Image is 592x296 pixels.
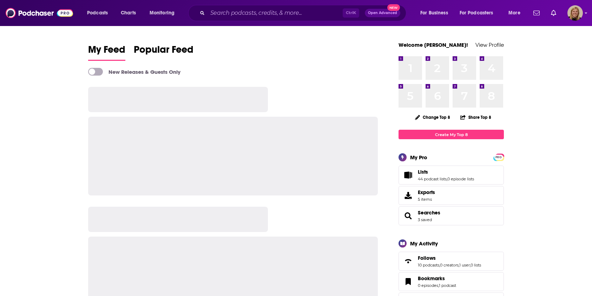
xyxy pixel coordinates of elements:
[508,8,520,18] span: More
[6,6,73,20] img: Podchaser - Follow, Share and Rate Podcasts
[439,263,440,268] span: ,
[567,5,583,21] img: User Profile
[387,4,400,11] span: New
[121,8,136,18] span: Charts
[410,154,427,161] div: My Pro
[88,44,125,61] a: My Feed
[399,272,504,291] span: Bookmarks
[208,7,343,19] input: Search podcasts, credits, & more...
[401,191,415,200] span: Exports
[134,44,193,60] span: Popular Feed
[418,197,435,202] span: 5 items
[418,275,456,282] a: Bookmarks
[418,169,428,175] span: Lists
[82,7,117,19] button: open menu
[134,44,193,61] a: Popular Feed
[418,189,435,195] span: Exports
[418,255,436,261] span: Follows
[418,255,481,261] a: Follows
[365,9,400,17] button: Open AdvancedNew
[150,8,175,18] span: Monitoring
[88,68,180,76] a: New Releases & Guests Only
[447,176,474,181] a: 0 episode lists
[494,154,503,160] a: PRO
[548,7,559,19] a: Show notifications dropdown
[415,7,457,19] button: open menu
[399,130,504,139] a: Create My Top 8
[399,206,504,225] span: Searches
[411,113,454,122] button: Change Top 8
[401,256,415,266] a: Follows
[399,252,504,271] span: Follows
[401,170,415,180] a: Lists
[88,44,125,60] span: My Feed
[418,176,447,181] a: 44 podcast lists
[368,11,397,15] span: Open Advanced
[195,5,413,21] div: Search podcasts, credits, & more...
[399,41,468,48] a: Welcome [PERSON_NAME]!
[460,8,493,18] span: For Podcasters
[420,8,448,18] span: For Business
[401,277,415,287] a: Bookmarks
[447,176,447,181] span: ,
[401,211,415,221] a: Searches
[418,169,474,175] a: Lists
[410,240,438,247] div: My Activity
[116,7,140,19] a: Charts
[475,41,504,48] a: View Profile
[439,283,456,288] a: 1 podcast
[494,155,503,160] span: PRO
[145,7,184,19] button: open menu
[567,5,583,21] span: Logged in as avansolkema
[87,8,108,18] span: Podcasts
[531,7,542,19] a: Show notifications dropdown
[471,263,481,268] a: 0 lists
[504,7,529,19] button: open menu
[567,5,583,21] button: Show profile menu
[418,283,438,288] a: 0 episodes
[418,275,445,282] span: Bookmarks
[470,263,471,268] span: ,
[418,217,432,222] a: 3 saved
[438,283,439,288] span: ,
[459,263,470,268] a: 1 user
[399,186,504,205] a: Exports
[418,263,439,268] a: 10 podcasts
[399,166,504,185] span: Lists
[460,110,492,124] button: Share Top 8
[440,263,459,268] a: 0 creators
[343,8,359,18] span: Ctrl K
[418,210,440,216] a: Searches
[455,7,504,19] button: open menu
